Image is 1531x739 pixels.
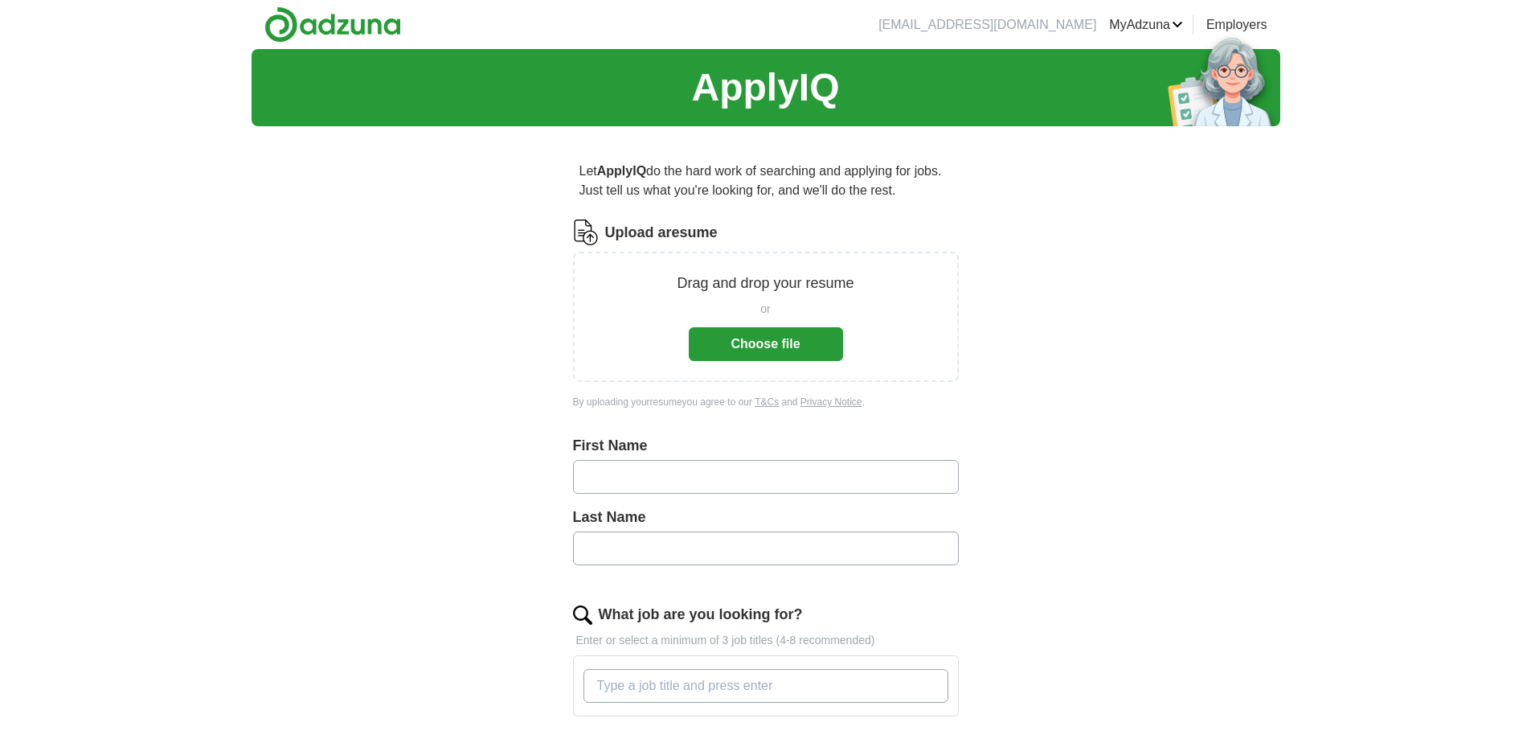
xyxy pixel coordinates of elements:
[573,632,959,649] p: Enter or select a minimum of 3 job titles (4-8 recommended)
[573,606,592,625] img: search.png
[599,604,803,626] label: What job are you looking for?
[755,396,779,408] a: T&Cs
[264,6,401,43] img: Adzuna logo
[1206,15,1267,35] a: Employers
[583,669,948,703] input: Type a job title and press enter
[878,15,1096,35] li: [EMAIL_ADDRESS][DOMAIN_NAME]
[573,507,959,528] label: Last Name
[605,222,718,244] label: Upload a resume
[677,273,854,294] p: Drag and drop your resume
[691,59,839,117] h1: ApplyIQ
[573,435,959,457] label: First Name
[1109,15,1183,35] a: MyAdzuna
[760,301,770,318] span: or
[573,220,599,245] img: CV Icon
[573,395,959,409] div: By uploading your resume you agree to our and .
[597,164,646,178] strong: ApplyIQ
[800,396,862,408] a: Privacy Notice
[573,155,959,207] p: Let do the hard work of searching and applying for jobs. Just tell us what you're looking for, an...
[689,327,843,361] button: Choose file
